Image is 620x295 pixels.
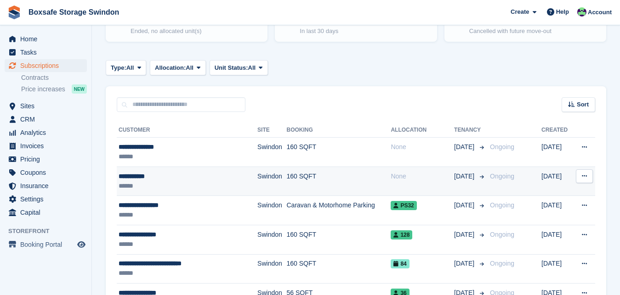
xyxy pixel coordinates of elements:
[391,172,454,181] div: None
[5,46,87,59] a: menu
[490,173,514,180] span: Ongoing
[20,166,75,179] span: Coupons
[25,5,123,20] a: Boxsafe Storage Swindon
[511,7,529,17] span: Create
[5,179,87,192] a: menu
[257,254,286,284] td: Swindon
[276,11,436,41] a: Recent move-outs In last 30 days
[454,259,476,268] span: [DATE]
[287,167,391,196] td: 160 SQFT
[490,231,514,238] span: Ongoing
[20,33,75,45] span: Home
[490,260,514,267] span: Ongoing
[76,239,87,250] a: Preview store
[20,193,75,206] span: Settings
[541,123,572,138] th: Created
[541,138,572,167] td: [DATE]
[20,139,75,152] span: Invoices
[5,113,87,126] a: menu
[391,123,454,138] th: Allocation
[72,84,87,94] div: NEW
[5,139,87,152] a: menu
[541,225,572,254] td: [DATE]
[21,84,87,94] a: Price increases NEW
[454,230,476,239] span: [DATE]
[287,225,391,254] td: 160 SQFT
[20,100,75,112] span: Sites
[391,201,416,210] span: PS32
[20,59,75,72] span: Subscriptions
[20,206,75,219] span: Capital
[186,63,193,72] span: All
[21,85,65,94] span: Price increases
[588,8,612,17] span: Account
[454,200,476,210] span: [DATE]
[155,63,186,72] span: Allocation:
[20,126,75,139] span: Analytics
[287,138,391,167] td: 160 SQFT
[20,113,75,126] span: CRM
[577,100,589,109] span: Sort
[391,230,412,239] span: 128
[287,254,391,284] td: 160 SQFT
[287,123,391,138] th: Booking
[5,126,87,139] a: menu
[21,73,87,82] a: Contracts
[8,227,91,236] span: Storefront
[454,172,476,181] span: [DATE]
[117,123,257,138] th: Customer
[106,60,146,75] button: Type: All
[454,123,486,138] th: Tenancy
[257,167,286,196] td: Swindon
[445,11,605,41] a: Moving out Cancelled with future move-out
[215,63,248,72] span: Unit Status:
[126,63,134,72] span: All
[391,142,454,152] div: None
[20,153,75,166] span: Pricing
[300,27,359,36] p: In last 30 days
[490,201,514,209] span: Ongoing
[577,7,586,17] img: Kim Virabi
[5,166,87,179] a: menu
[5,206,87,219] a: menu
[20,179,75,192] span: Insurance
[5,33,87,45] a: menu
[257,123,286,138] th: Site
[556,7,569,17] span: Help
[257,225,286,254] td: Swindon
[7,6,21,19] img: stora-icon-8386f47178a22dfd0bd8f6a31ec36ba5ce8667c1dd55bd0f319d3a0aa187defe.svg
[5,100,87,112] a: menu
[150,60,206,75] button: Allocation: All
[248,63,256,72] span: All
[107,11,267,41] a: Previous tenants Ended, no allocated unit(s)
[490,143,514,150] span: Ongoing
[257,138,286,167] td: Swindon
[469,27,552,36] p: Cancelled with future move-out
[5,153,87,166] a: menu
[541,167,572,196] td: [DATE]
[5,59,87,72] a: menu
[131,27,202,36] p: Ended, no allocated unit(s)
[210,60,268,75] button: Unit Status: All
[5,238,87,251] a: menu
[541,254,572,284] td: [DATE]
[391,259,409,268] span: 84
[5,193,87,206] a: menu
[454,142,476,152] span: [DATE]
[257,196,286,225] td: Swindon
[287,196,391,225] td: Caravan & Motorhome Parking
[20,46,75,59] span: Tasks
[111,63,126,72] span: Type:
[541,196,572,225] td: [DATE]
[20,238,75,251] span: Booking Portal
